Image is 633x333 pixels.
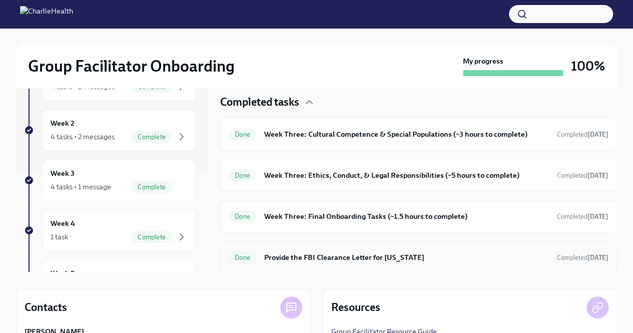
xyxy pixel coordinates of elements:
a: DoneWeek Three: Cultural Competence & Special Populations (~3 hours to complete)Completed[DATE] [229,126,608,142]
strong: My progress [463,56,503,66]
span: Completed [557,172,608,179]
span: Done [229,131,256,138]
a: Week 24 tasks • 2 messagesComplete [24,109,196,151]
div: 1 task [51,232,68,242]
span: Done [229,172,256,179]
strong: [DATE] [587,213,608,220]
a: Week 34 tasks • 1 messageComplete [24,159,196,201]
h2: Group Facilitator Onboarding [28,56,235,76]
h6: Provide the FBI Clearance Letter for [US_STATE] [264,252,549,263]
h3: 100% [571,57,605,75]
span: September 2nd, 2025 23:10 [557,212,608,221]
h6: Week Three: Ethics, Conduct, & Legal Responsibilities (~5 hours to complete) [264,170,549,181]
a: DoneProvide the FBI Clearance Letter for [US_STATE]Completed[DATE] [229,249,608,265]
h4: Contacts [25,300,67,315]
span: September 2nd, 2025 22:50 [557,171,608,180]
span: Completed [557,254,608,261]
h6: Week Three: Final Onboarding Tasks (~1.5 hours to complete) [264,211,549,222]
img: CharlieHealth [20,6,73,22]
span: September 2nd, 2025 22:49 [557,130,608,139]
a: Week 5 [24,259,196,301]
span: September 9th, 2025 11:46 [557,253,608,262]
h4: Resources [331,300,380,315]
h4: Completed tasks [220,95,299,110]
div: 4 tasks • 2 messages [51,132,115,142]
h6: Week Three: Cultural Competence & Special Populations (~3 hours to complete) [264,129,549,140]
strong: [DATE] [587,131,608,138]
strong: [DATE] [587,172,608,179]
span: Completed [557,131,608,138]
a: DoneWeek Three: Final Onboarding Tasks (~1.5 hours to complete)Completed[DATE] [229,208,608,224]
h6: Week 5 [51,268,75,279]
span: Completed [557,213,608,220]
span: Complete [132,183,172,191]
a: DoneWeek Three: Ethics, Conduct, & Legal Responsibilities (~5 hours to complete)Completed[DATE] [229,167,608,183]
strong: [DATE] [587,254,608,261]
h6: Week 4 [51,218,75,229]
div: Completed tasks [220,95,617,110]
span: Complete [132,233,172,241]
a: Week 41 taskComplete [24,209,196,251]
h6: Week 2 [51,118,75,129]
h6: Week 3 [51,168,75,179]
span: Done [229,213,256,220]
span: Done [229,254,256,261]
span: Complete [132,133,172,141]
div: 4 tasks • 1 message [51,182,111,192]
